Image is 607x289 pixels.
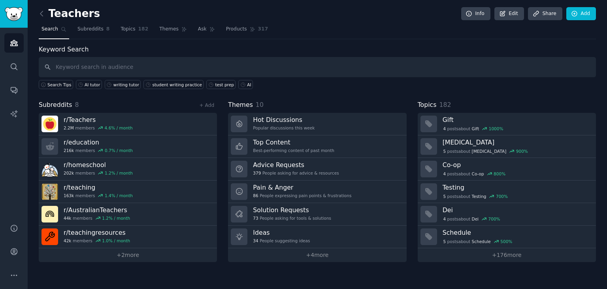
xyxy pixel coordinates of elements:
[472,148,507,154] span: [MEDICAL_DATA]
[443,116,590,124] h3: Gift
[39,57,596,77] input: Keyword search in audience
[64,183,133,192] h3: r/ teaching
[472,194,486,199] span: Testing
[64,238,130,243] div: members
[443,126,446,131] span: 4
[472,126,479,131] span: Gift
[39,181,217,203] a: r/teaching163kmembers1.4% / month
[228,113,406,135] a: Hot DiscussionsPopular discussions this week
[64,125,74,131] span: 2.2M
[443,206,590,214] h3: Dei
[77,26,104,33] span: Subreddits
[247,82,251,87] div: AI
[472,171,484,177] span: Co-op
[443,193,509,200] div: post s about
[228,248,406,262] a: +4more
[64,148,133,153] div: members
[199,103,214,108] a: + Add
[64,206,130,214] h3: r/ AustralianTeachers
[443,228,590,237] h3: Schedule
[228,181,406,203] a: Pain & Anger86People expressing pain points & frustrations
[64,148,74,153] span: 216k
[41,206,58,222] img: AustralianTeachers
[39,8,100,20] h2: Teachers
[461,7,490,21] a: Info
[138,26,149,33] span: 182
[64,215,71,221] span: 44k
[118,23,151,39] a: Topics182
[253,193,258,198] span: 86
[64,170,74,176] span: 202k
[443,215,501,222] div: post s about
[75,101,79,108] span: 8
[64,116,133,124] h3: r/ Teachers
[418,226,596,248] a: Schedule5postsaboutSchedule500%
[5,7,23,21] img: GummySearch logo
[253,161,339,169] h3: Advice Requests
[228,100,253,110] span: Themes
[159,26,179,33] span: Themes
[64,228,130,237] h3: r/ teachingresources
[443,148,446,154] span: 5
[443,239,446,244] span: 5
[228,158,406,181] a: Advice Requests379People asking for advice & resources
[64,193,133,198] div: members
[494,7,524,21] a: Edit
[228,135,406,158] a: Top ContentBest-performing content of past month
[472,239,491,244] span: Schedule
[64,215,130,221] div: members
[105,193,133,198] div: 1.4 % / month
[253,116,315,124] h3: Hot Discussions
[488,216,500,222] div: 700 %
[64,170,133,176] div: members
[39,248,217,262] a: +2more
[238,80,253,89] a: AI
[472,216,479,222] span: Dei
[496,194,508,199] div: 700 %
[39,23,69,39] a: Search
[152,82,202,87] div: student writing practice
[253,125,315,131] div: Popular discussions this week
[253,215,258,221] span: 73
[121,26,135,33] span: Topics
[256,101,264,108] span: 10
[494,171,505,177] div: 800 %
[206,80,236,89] a: test prep
[253,193,351,198] div: People expressing pain points & frustrations
[41,116,58,132] img: Teachers
[443,194,446,199] span: 5
[64,161,133,169] h3: r/ homeschool
[253,138,334,146] h3: Top Content
[64,238,71,243] span: 42k
[253,170,261,176] span: 379
[228,226,406,248] a: Ideas34People suggesting ideas
[223,23,271,39] a: Products317
[528,7,562,21] a: Share
[85,82,100,87] div: AI tutor
[39,113,217,135] a: r/Teachers2.2Mmembers4.6% / month
[105,125,133,131] div: 4.6 % / month
[443,125,504,132] div: post s about
[253,206,331,214] h3: Solution Requests
[500,239,512,244] div: 500 %
[41,161,58,177] img: homeschool
[253,170,339,176] div: People asking for advice & resources
[102,238,130,243] div: 1.0 % / month
[253,238,310,243] div: People suggesting ideas
[105,148,133,153] div: 0.7 % / month
[41,228,58,245] img: teachingresources
[253,183,351,192] h3: Pain & Anger
[41,26,58,33] span: Search
[215,82,234,87] div: test prep
[226,26,247,33] span: Products
[64,125,133,131] div: members
[418,100,437,110] span: Topics
[39,158,217,181] a: r/homeschool202kmembers1.2% / month
[418,135,596,158] a: [MEDICAL_DATA]5postsabout[MEDICAL_DATA]900%
[143,80,204,89] a: student writing practice
[443,161,590,169] h3: Co-op
[76,80,102,89] a: AI tutor
[102,215,130,221] div: 1.2 % / month
[39,203,217,226] a: r/AustralianTeachers44kmembers1.2% / month
[516,148,528,154] div: 900 %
